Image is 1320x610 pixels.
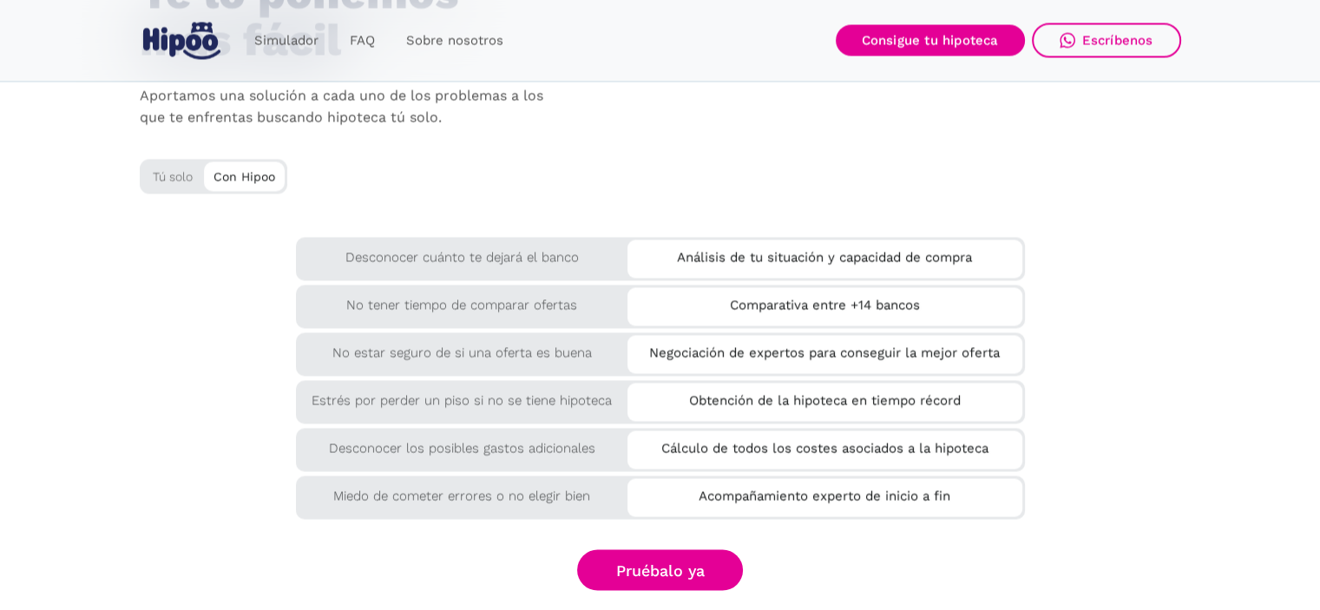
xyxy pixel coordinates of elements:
[296,380,628,411] div: Estrés por perder un piso si no se tiene hipoteca
[296,428,628,459] div: Desconocer los posibles gastos adicionales
[391,24,519,58] a: Sobre nosotros
[204,161,285,187] div: Con Hipoo
[140,85,556,128] p: Aportamos una solución a cada uno de los problemas a los que te enfrentas buscando hipoteca tú solo.
[140,16,225,67] a: home
[296,285,628,316] div: No tener tiempo de comparar ofertas
[334,24,391,58] a: FAQ
[627,287,1022,316] div: Comparativa entre +14 bancos
[296,237,628,268] div: Desconocer cuánto te dejará el banco
[836,25,1025,56] a: Consigue tu hipoteca
[1032,23,1181,58] a: Escríbenos
[627,239,1022,268] div: Análisis de tu situación y capacidad de compra
[1082,33,1153,49] div: Escríbenos
[627,430,1022,459] div: Cálculo de todos los costes asociados a la hipoteca
[577,549,744,590] a: Pruébalo ya
[140,159,287,187] div: Tú solo
[627,478,1022,507] div: Acompañamiento experto de inicio a fin
[296,476,628,507] div: Miedo de cometer errores o no elegir bien
[627,335,1022,364] div: Negociación de expertos para conseguir la mejor oferta
[239,24,334,58] a: Simulador
[627,383,1022,411] div: Obtención de la hipoteca en tiempo récord
[296,332,628,364] div: No estar seguro de si una oferta es buena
